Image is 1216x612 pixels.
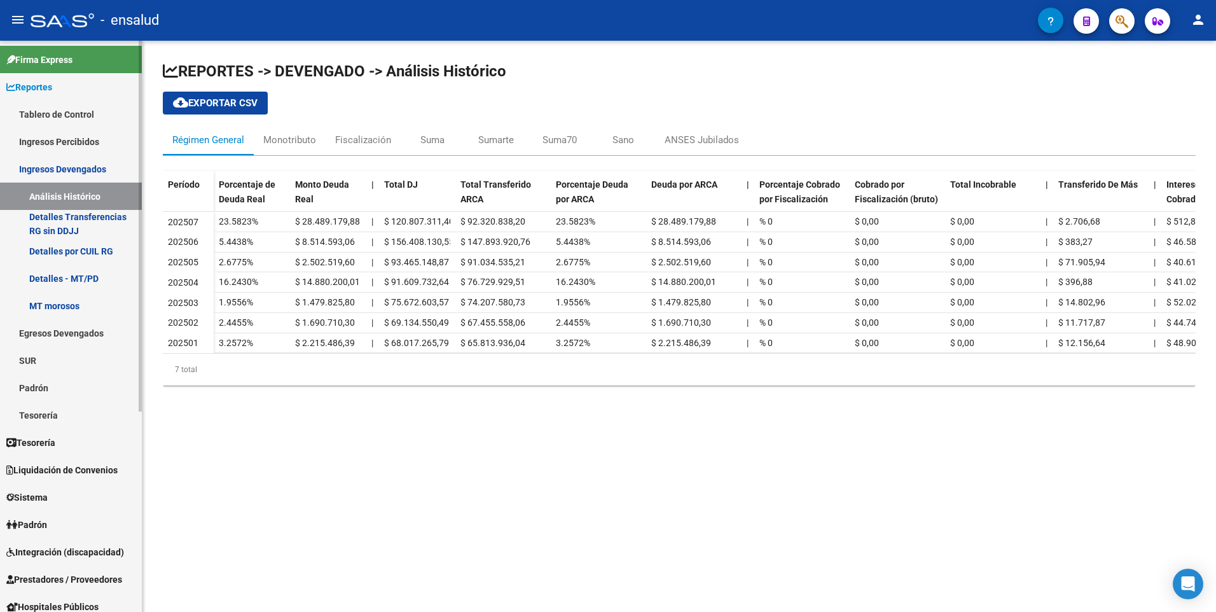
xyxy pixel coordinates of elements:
[384,317,449,328] span: $ 69.134.550,49
[295,179,349,204] span: Monto Deuda Real
[556,257,590,267] span: 2.6775%
[1058,317,1105,328] span: $ 11.717,87
[1154,237,1156,247] span: |
[556,216,595,226] span: 23.5823%
[295,257,355,267] span: $ 2.502.519,60
[172,133,244,147] div: Régimen General
[759,257,773,267] span: % 0
[747,257,749,267] span: |
[371,297,373,307] span: |
[295,297,355,307] span: $ 1.479.825,80
[366,171,379,225] datatable-header-cell: |
[759,237,773,247] span: % 0
[295,277,360,287] span: $ 14.880.200,01
[295,216,360,226] span: $ 28.489.179,88
[168,179,200,190] span: Período
[6,518,47,532] span: Padrón
[556,317,590,328] span: 2.4455%
[759,297,773,307] span: % 0
[263,133,316,147] div: Monotributo
[1058,216,1100,226] span: $ 2.706,68
[651,237,711,247] span: $ 8.514.593,06
[759,338,773,348] span: % 0
[855,237,879,247] span: $ 0,00
[855,257,879,267] span: $ 0,00
[214,171,290,225] datatable-header-cell: Porcentaje de Deuda Real
[371,317,373,328] span: |
[759,317,773,328] span: % 0
[1154,277,1156,287] span: |
[551,171,646,225] datatable-header-cell: Porcentaje Deuda por ARCA
[295,237,355,247] span: $ 8.514.593,06
[612,133,634,147] div: Sano
[556,277,595,287] span: 16.2430%
[950,338,974,348] span: $ 0,00
[1154,338,1156,348] span: |
[290,171,366,225] datatable-header-cell: Monto Deuda Real
[556,237,590,247] span: 5.4438%
[1058,257,1105,267] span: $ 71.905,94
[747,237,749,247] span: |
[6,573,122,587] span: Prestadores / Proveedores
[6,53,73,67] span: Firma Express
[384,237,454,247] span: $ 156.408.130,55
[665,133,739,147] div: ANSES Jubilados
[950,277,974,287] span: $ 0,00
[855,317,879,328] span: $ 0,00
[1166,277,1213,287] span: $ 41.020,86
[384,257,449,267] span: $ 93.465.148,87
[747,338,749,348] span: |
[371,257,373,267] span: |
[460,257,525,267] span: $ 91.034.535,21
[6,463,118,477] span: Liquidación de Convenios
[10,12,25,27] mat-icon: menu
[219,237,253,247] span: 5.4438%
[460,179,531,204] span: Total Transferido ARCA
[219,179,275,204] span: Porcentaje de Deuda Real
[1166,338,1213,348] span: $ 48.900,19
[950,216,974,226] span: $ 0,00
[478,133,514,147] div: Sumarte
[460,338,525,348] span: $ 65.813.936,04
[556,179,628,204] span: Porcentaje Deuda por ARCA
[950,317,974,328] span: $ 0,00
[542,133,577,147] div: Suma70
[1058,179,1138,190] span: Transferido De Más
[219,338,253,348] span: 3.2572%
[168,298,198,308] span: 202503
[1046,257,1047,267] span: |
[945,171,1040,225] datatable-header-cell: Total Incobrable
[384,338,449,348] span: $ 68.017.265,79
[651,297,711,307] span: $ 1.479.825,80
[6,436,55,450] span: Tesorería
[460,237,530,247] span: $ 147.893.920,76
[1154,297,1156,307] span: |
[1046,338,1047,348] span: |
[168,277,198,288] span: 202504
[173,95,188,110] mat-icon: cloud_download
[455,171,551,225] datatable-header-cell: Total Transferido ARCA
[1166,297,1213,307] span: $ 52.023,16
[855,216,879,226] span: $ 0,00
[168,317,198,328] span: 202502
[950,237,974,247] span: $ 0,00
[1154,179,1156,190] span: |
[1166,216,1201,226] span: $ 512,88
[1046,179,1048,190] span: |
[371,338,373,348] span: |
[747,216,749,226] span: |
[1046,277,1047,287] span: |
[1154,257,1156,267] span: |
[173,97,258,109] span: Exportar CSV
[6,80,52,94] span: Reportes
[747,297,749,307] span: |
[651,277,716,287] span: $ 14.880.200,01
[168,257,198,267] span: 202505
[168,338,198,348] span: 202501
[1046,317,1047,328] span: |
[1053,171,1149,225] datatable-header-cell: Transferido De Más
[556,297,590,307] span: 1.9556%
[1058,237,1093,247] span: $ 383,27
[384,179,418,190] span: Total DJ
[371,277,373,287] span: |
